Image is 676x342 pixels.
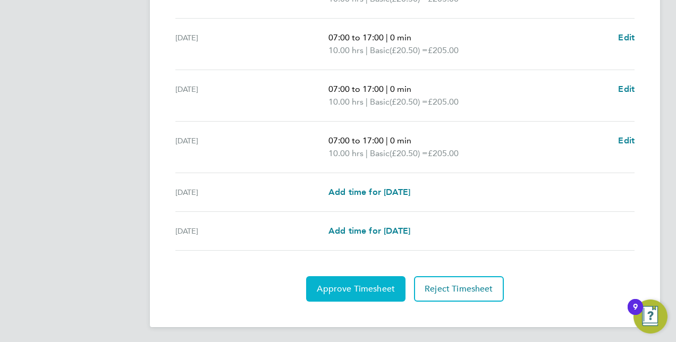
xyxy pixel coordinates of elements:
[425,284,493,294] span: Reject Timesheet
[328,225,410,237] a: Add time for [DATE]
[328,45,364,55] span: 10.00 hrs
[390,135,411,146] span: 0 min
[390,45,428,55] span: (£20.50) =
[386,32,388,42] span: |
[370,147,390,160] span: Basic
[328,32,384,42] span: 07:00 to 17:00
[366,148,368,158] span: |
[306,276,405,302] button: Approve Timesheet
[633,307,638,321] div: 9
[328,84,384,94] span: 07:00 to 17:00
[328,97,364,107] span: 10.00 hrs
[366,45,368,55] span: |
[390,148,428,158] span: (£20.50) =
[618,31,635,44] a: Edit
[428,97,459,107] span: £205.00
[328,148,364,158] span: 10.00 hrs
[317,284,395,294] span: Approve Timesheet
[328,135,384,146] span: 07:00 to 17:00
[390,97,428,107] span: (£20.50) =
[175,186,328,199] div: [DATE]
[618,134,635,147] a: Edit
[618,84,635,94] span: Edit
[175,83,328,108] div: [DATE]
[428,45,459,55] span: £205.00
[414,276,504,302] button: Reject Timesheet
[328,226,410,236] span: Add time for [DATE]
[370,96,390,108] span: Basic
[633,300,667,334] button: Open Resource Center, 9 new notifications
[175,134,328,160] div: [DATE]
[175,31,328,57] div: [DATE]
[618,32,635,42] span: Edit
[328,187,410,197] span: Add time for [DATE]
[428,148,459,158] span: £205.00
[618,83,635,96] a: Edit
[390,84,411,94] span: 0 min
[370,44,390,57] span: Basic
[390,32,411,42] span: 0 min
[386,135,388,146] span: |
[386,84,388,94] span: |
[175,225,328,237] div: [DATE]
[618,135,635,146] span: Edit
[366,97,368,107] span: |
[328,186,410,199] a: Add time for [DATE]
